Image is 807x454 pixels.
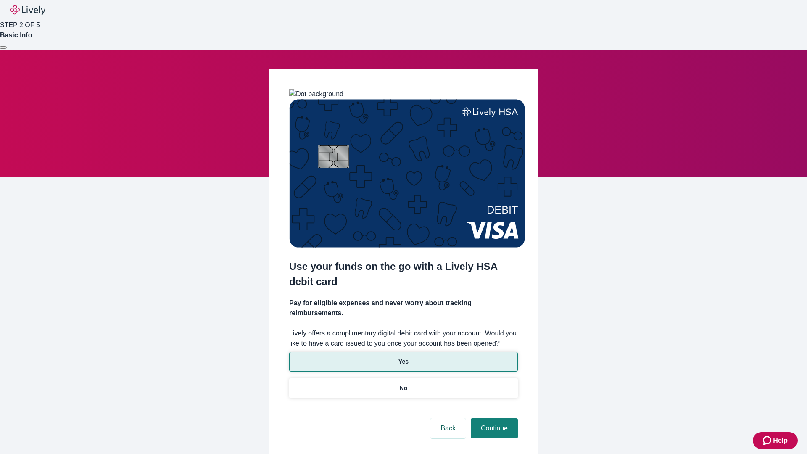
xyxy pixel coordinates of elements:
[289,352,518,372] button: Yes
[773,436,788,446] span: Help
[471,418,518,438] button: Continue
[289,328,518,348] label: Lively offers a complimentary digital debit card with your account. Would you like to have a card...
[398,357,409,366] p: Yes
[289,298,518,318] h4: Pay for eligible expenses and never worry about tracking reimbursements.
[10,5,45,15] img: Lively
[400,384,408,393] p: No
[430,418,466,438] button: Back
[289,378,518,398] button: No
[289,259,518,289] h2: Use your funds on the go with a Lively HSA debit card
[289,99,525,248] img: Debit card
[763,436,773,446] svg: Zendesk support icon
[753,432,798,449] button: Zendesk support iconHelp
[289,89,343,99] img: Dot background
